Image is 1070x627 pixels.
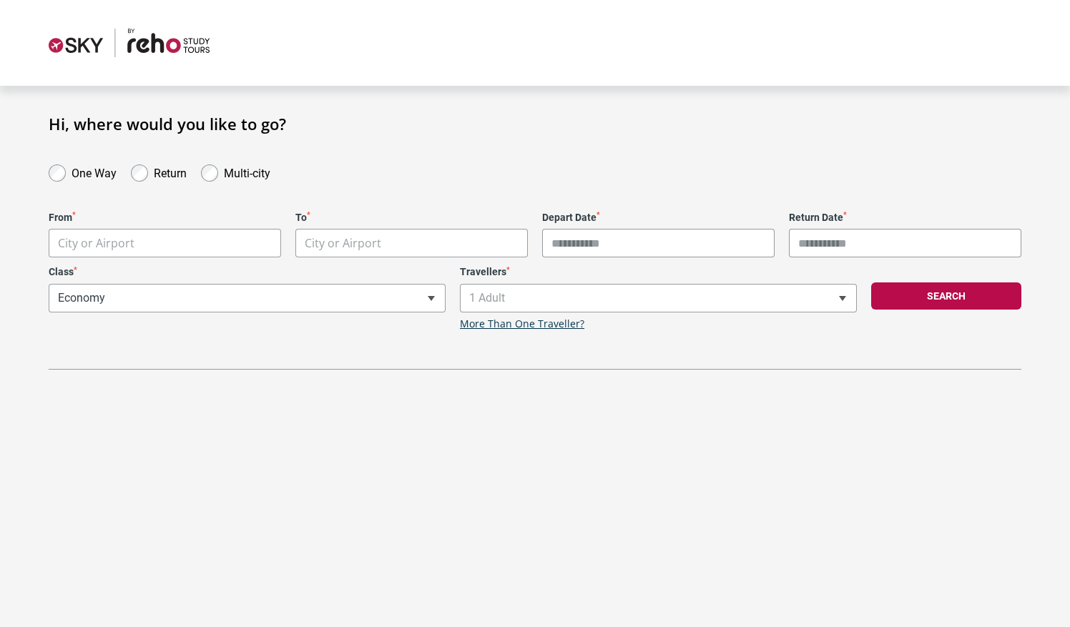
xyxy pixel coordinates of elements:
[49,114,1021,133] h1: Hi, where would you like to go?
[58,235,134,251] span: City or Airport
[49,212,281,224] label: From
[460,318,584,330] a: More Than One Traveller?
[460,284,857,312] span: 1 Adult
[542,212,775,224] label: Depart Date
[49,229,281,257] span: City or Airport
[49,266,446,278] label: Class
[295,212,528,224] label: To
[305,235,381,251] span: City or Airport
[295,229,528,257] span: City or Airport
[224,163,270,180] label: Multi-city
[789,212,1021,224] label: Return Date
[72,163,117,180] label: One Way
[460,266,857,278] label: Travellers
[296,229,527,257] span: City or Airport
[49,284,446,312] span: Economy
[871,282,1021,310] button: Search
[49,285,445,312] span: Economy
[154,163,187,180] label: Return
[461,285,856,312] span: 1 Adult
[49,229,280,257] span: City or Airport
